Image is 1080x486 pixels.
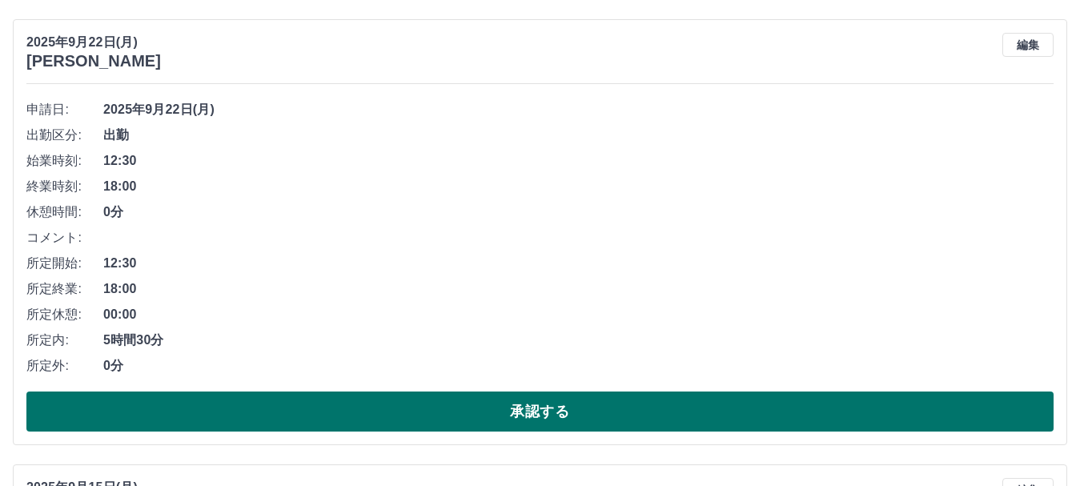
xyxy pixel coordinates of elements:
span: 所定外: [26,356,103,376]
span: 12:30 [103,254,1054,273]
span: 所定開始: [26,254,103,273]
span: 00:00 [103,305,1054,324]
span: 休憩時間: [26,203,103,222]
span: 18:00 [103,279,1054,299]
span: 所定休憩: [26,305,103,324]
span: コメント: [26,228,103,247]
p: 2025年9月22日(月) [26,33,161,52]
span: 終業時刻: [26,177,103,196]
span: 申請日: [26,100,103,119]
button: 承認する [26,392,1054,432]
span: 0分 [103,203,1054,222]
span: 0分 [103,356,1054,376]
span: 始業時刻: [26,151,103,171]
span: 5時間30分 [103,331,1054,350]
h3: [PERSON_NAME] [26,52,161,70]
span: 出勤区分: [26,126,103,145]
span: 所定終業: [26,279,103,299]
span: 12:30 [103,151,1054,171]
span: 2025年9月22日(月) [103,100,1054,119]
span: 所定内: [26,331,103,350]
span: 18:00 [103,177,1054,196]
button: 編集 [1002,33,1054,57]
span: 出勤 [103,126,1054,145]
